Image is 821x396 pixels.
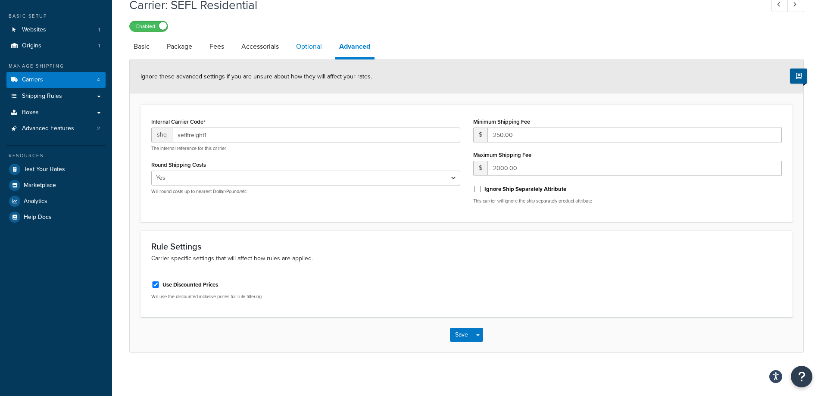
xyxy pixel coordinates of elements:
[97,125,100,132] span: 2
[6,22,106,38] li: Websites
[24,214,52,221] span: Help Docs
[6,121,106,137] li: Advanced Features
[97,76,100,84] span: 4
[6,38,106,54] a: Origins1
[151,162,206,168] label: Round Shipping Costs
[473,198,782,204] p: This carrier will ignore the ship separately product attribute
[6,62,106,70] div: Manage Shipping
[484,185,566,193] label: Ignore Ship Separately Attribute
[162,281,218,289] label: Use Discounted Prices
[162,36,197,57] a: Package
[6,72,106,88] a: Carriers4
[6,22,106,38] a: Websites1
[151,128,172,142] span: shq
[22,109,39,116] span: Boxes
[6,88,106,104] a: Shipping Rules
[473,118,530,125] label: Minimum Shipping Fee
[473,152,531,158] label: Maximum Shipping Fee
[24,182,56,189] span: Marketplace
[22,26,46,34] span: Websites
[473,161,487,175] span: $
[6,72,106,88] li: Carriers
[450,328,473,342] button: Save
[151,118,206,125] label: Internal Carrier Code
[791,366,812,387] button: Open Resource Center
[6,162,106,177] a: Test Your Rates
[130,21,168,31] label: Enabled
[6,121,106,137] a: Advanced Features2
[24,166,65,173] span: Test Your Rates
[22,125,74,132] span: Advanced Features
[6,209,106,225] a: Help Docs
[151,242,782,251] h3: Rule Settings
[335,36,375,59] a: Advanced
[6,178,106,193] a: Marketplace
[6,38,106,54] li: Origins
[98,42,100,50] span: 1
[237,36,283,57] a: Accessorials
[151,254,782,263] p: Carrier specific settings that will affect how rules are applied.
[129,36,154,57] a: Basic
[790,69,807,84] button: Show Help Docs
[205,36,228,57] a: Fees
[6,12,106,20] div: Basic Setup
[151,188,460,195] p: Will round costs up to nearest Dollar/Pound/etc
[22,93,62,100] span: Shipping Rules
[6,152,106,159] div: Resources
[6,105,106,121] a: Boxes
[292,36,326,57] a: Optional
[473,128,487,142] span: $
[6,193,106,209] a: Analytics
[151,293,460,300] p: Will use the discounted inclusive prices for rule filtering
[140,72,372,81] span: Ignore these advanced settings if you are unsure about how they will affect your rates.
[98,26,100,34] span: 1
[24,198,47,205] span: Analytics
[22,76,43,84] span: Carriers
[151,145,460,152] p: The internal reference for this carrier
[22,42,41,50] span: Origins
